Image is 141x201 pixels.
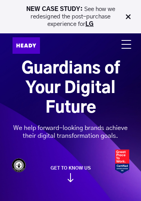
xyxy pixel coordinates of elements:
[13,59,128,118] h1: Guardians of Your Digital Future
[16,5,125,28] p: See how we redesigned the post-purchase experience for
[67,173,74,182] img: arrow_down
[124,13,132,21] img: Close Bar
[115,150,129,174] img: Heady_2023_Certification_Badge
[13,165,128,182] a: GET TO KNOW US
[13,124,128,140] div: We help forward-looking brands achieve their digital transformation goals.
[85,21,94,27] a: LG
[13,37,40,54] img: Heady_Logo_Web-01 (1)
[26,6,84,12] strong: NEW CASE STUDY:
